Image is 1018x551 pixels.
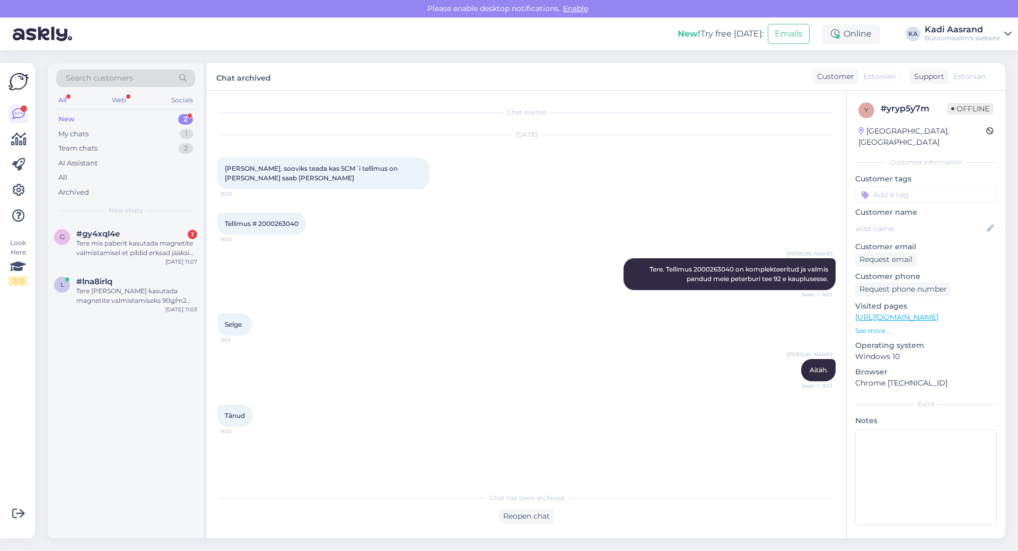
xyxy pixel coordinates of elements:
[169,93,195,107] div: Socials
[855,241,997,252] p: Customer email
[858,126,986,148] div: [GEOGRAPHIC_DATA], [GEOGRAPHIC_DATA]
[768,24,810,44] button: Emails
[787,250,832,258] span: [PERSON_NAME]
[109,206,143,215] span: New chats
[906,27,920,41] div: KA
[489,493,564,503] span: Chat has been archived
[855,301,997,312] p: Visited pages
[8,238,28,286] div: Look Here
[188,230,197,239] div: 1
[58,187,89,198] div: Archived
[910,71,944,82] div: Support
[76,239,197,258] div: Tere mis paberit kasutada magnetite valmistamisel et pildid erksad jääksid? Inglise moistes 20-24lb.
[499,509,554,523] div: Reopen chat
[221,427,260,435] span: 9:02
[881,102,947,115] div: # yryp5y7m
[58,114,75,125] div: New
[110,93,128,107] div: Web
[855,282,951,296] div: Request phone number
[925,34,1000,42] div: Büroomaailm's website
[787,351,832,358] span: [PERSON_NAME]
[925,25,1000,34] div: Kadi Aasrand
[678,29,700,39] b: New!
[60,281,64,288] span: l
[855,187,997,203] input: Add a tag
[855,173,997,185] p: Customer tags
[225,220,299,228] span: Tellimus # 2000263040
[855,326,997,336] p: See more ...
[8,72,29,92] img: Askly Logo
[855,271,997,282] p: Customer phone
[856,223,985,234] input: Add name
[178,114,193,125] div: 2
[793,382,832,390] span: Seen ✓ 9:01
[179,143,193,154] div: 2
[855,252,917,267] div: Request email
[855,158,997,167] div: Customer information
[560,4,591,13] span: Enable
[863,71,896,82] span: Estonian
[217,130,836,139] div: [DATE]
[165,258,197,266] div: [DATE] 11:07
[953,71,986,82] span: Estonian
[793,291,832,299] span: Seen ✓ 9:01
[8,276,28,286] div: 2 / 3
[650,265,830,283] span: Tere. Tellimus 2000263040 on komplekteeritud ja valmis pandud meie peterburi tee 92 e kauplusesse.
[221,190,260,198] span: 9:00
[855,378,997,389] p: Chrome [TECHNICAL_ID]
[58,129,89,139] div: My chats
[216,69,271,84] label: Chat archived
[221,336,260,344] span: 9:01
[855,351,997,362] p: Windows 10
[225,164,399,182] span: [PERSON_NAME], sooviks teada kas SCM´i tellimus on [PERSON_NAME] saab [PERSON_NAME]
[180,129,193,139] div: 1
[60,233,65,241] span: g
[678,28,763,40] div: Try free [DATE]:
[855,207,997,218] p: Customer name
[66,73,133,84] span: Search customers
[56,93,68,107] div: All
[822,24,880,43] div: Online
[810,366,828,374] span: Aitäh.
[864,106,868,114] span: y
[855,340,997,351] p: Operating system
[58,143,98,154] div: Team chats
[217,108,836,117] div: Chat started
[58,158,98,169] div: AI Assistant
[855,366,997,378] p: Browser
[855,415,997,426] p: Notes
[221,235,260,243] span: 9:00
[855,399,997,409] div: Extra
[925,25,1012,42] a: Kadi AasrandBüroomaailm's website
[76,229,120,239] span: #gy4xql4e
[76,286,197,305] div: Tere [PERSON_NAME] kasutada magnetite valmistamiseks 90g/m2 paberit et pildid oleksid ilusad ja e...
[76,277,112,286] span: #lna8irlq
[855,312,938,322] a: [URL][DOMAIN_NAME]
[813,71,854,82] div: Customer
[225,412,245,419] span: Tänud
[947,103,994,115] span: Offline
[225,320,242,328] span: Selge
[165,305,197,313] div: [DATE] 11:03
[58,172,67,183] div: All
